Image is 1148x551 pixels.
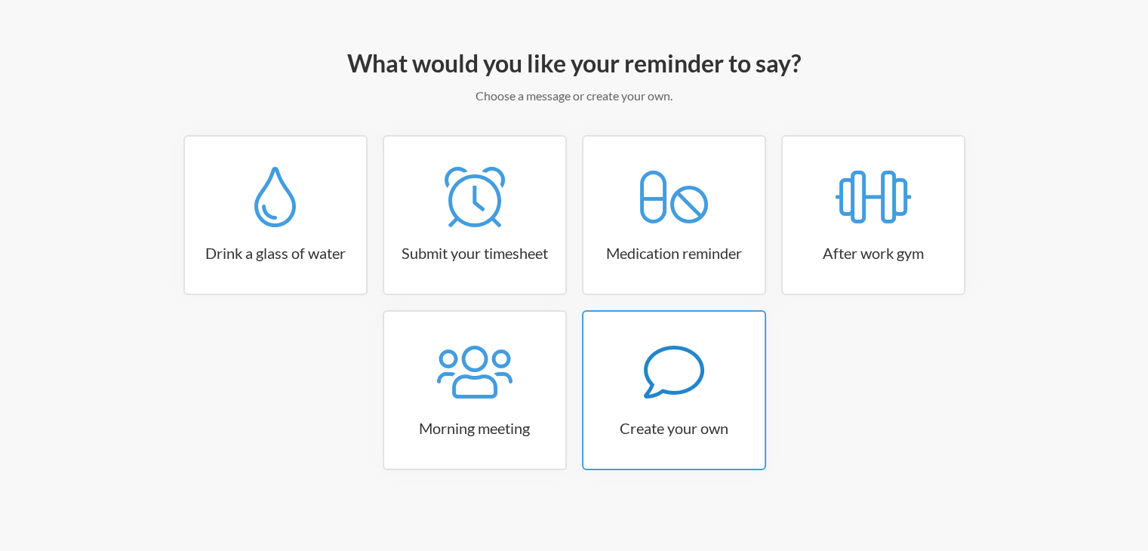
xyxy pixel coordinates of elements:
[185,242,366,263] h3: Drink a glass of water
[583,242,765,263] h3: Medication reminder
[384,242,565,263] h3: Submit your timesheet
[137,48,1012,79] h2: What would you like your reminder to say?
[783,242,964,263] h3: After work gym
[137,87,1012,105] p: Choose a message or create your own.
[583,417,765,439] h3: Create your own
[384,417,565,439] h3: Morning meeting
